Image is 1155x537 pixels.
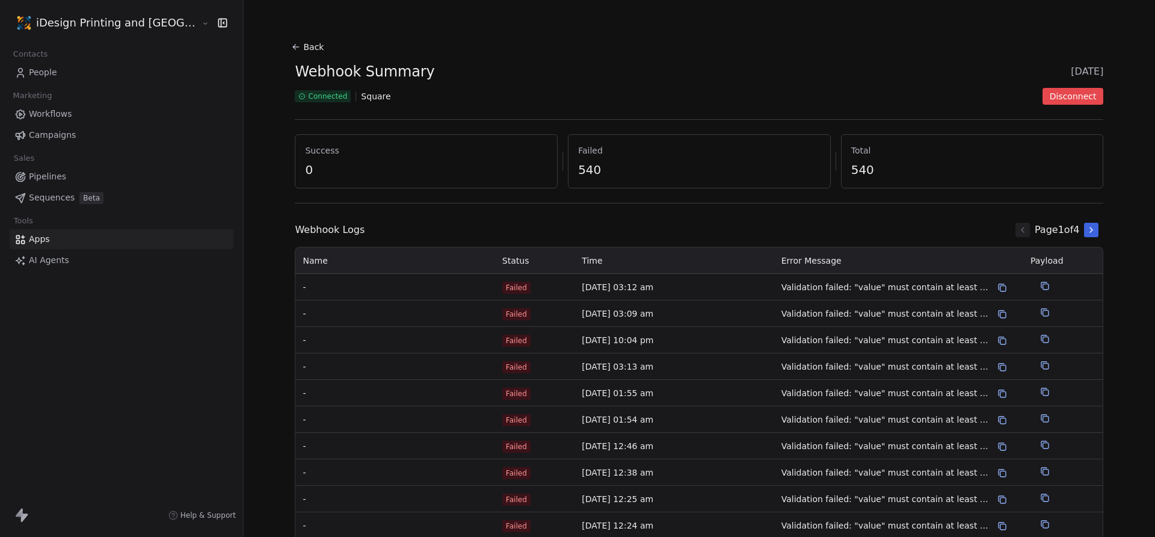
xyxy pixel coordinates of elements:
span: [DATE] [1071,64,1103,79]
span: Validation failed: "value" must contain at least one of [email, fullName, firstName] [781,467,993,479]
span: Validation failed: "value" must contain at least one of [email, fullName, firstName] [781,440,993,453]
span: - [303,387,487,400]
span: Validation failed: "value" must contain at least one of [email, fullName, firstName] [781,281,993,294]
span: Tools [8,212,38,230]
span: Marketing [8,87,57,105]
a: Help & Support [168,511,236,520]
span: Total [851,144,1094,157]
span: Validation failed: "value" must contain at least one of [email, fullName, firstName] [781,361,993,373]
span: Validation failed: "value" must contain at least one of [email, fullName, firstName] [781,308,993,320]
span: Workflows [29,108,72,120]
td: [DATE] 03:13 am [574,353,774,380]
span: Error Message [781,256,842,265]
span: Status [502,256,529,265]
span: Name [303,256,327,265]
span: - [303,308,487,320]
a: Campaigns [10,125,233,145]
button: iDesign Printing and [GEOGRAPHIC_DATA] [14,13,193,33]
span: 0 [305,161,547,178]
span: Help & Support [180,511,236,520]
span: People [29,66,57,79]
span: Success [305,144,547,157]
td: [DATE] 10:04 pm [574,327,774,353]
span: Failed [502,308,531,320]
span: Apps [29,233,50,246]
span: Beta [79,192,103,204]
a: People [10,63,233,82]
span: Square [361,90,390,102]
span: Pipelines [29,170,66,183]
span: Validation failed: "value" must contain at least one of [email, fullName, firstName] [781,493,993,506]
td: [DATE] 03:09 am [574,300,774,327]
td: [DATE] 01:54 am [574,406,774,433]
span: Failed [502,282,531,294]
a: Apps [10,229,233,249]
span: Failed [502,441,531,453]
span: - [303,414,487,426]
td: [DATE] 12:38 am [574,459,774,486]
span: Sequences [29,191,75,204]
span: Validation failed: "value" must contain at least one of [email, fullName, firstName] [781,334,993,347]
span: Validation failed: "value" must contain at least one of [email, fullName, firstName] [781,520,993,532]
span: - [303,493,487,506]
span: - [303,440,487,453]
span: Webhook Logs [295,223,365,237]
span: Failed [502,467,531,479]
a: Pipelines [10,167,233,187]
span: - [303,520,487,532]
img: logo-icon.png [17,16,31,30]
span: 540 [851,161,1094,178]
a: AI Agents [10,250,233,270]
td: [DATE] 01:55 am [574,380,774,406]
span: Failed [502,520,531,532]
span: Failed [502,388,531,400]
span: iDesign Printing and [GEOGRAPHIC_DATA] [36,15,199,31]
span: Webhook Summary [295,63,434,81]
span: - [303,467,487,479]
td: [DATE] 12:46 am [574,433,774,459]
span: - [303,281,487,294]
span: Failed [502,361,531,373]
td: [DATE] 12:25 am [574,486,774,512]
span: Failed [502,335,531,347]
span: Page 1 of 4 [1035,223,1080,237]
td: [DATE] 03:12 am [574,274,774,300]
span: Time [582,256,602,265]
a: Workflows [10,104,233,124]
span: - [303,361,487,373]
span: Connected [308,92,347,101]
span: Failed [578,144,821,157]
a: SequencesBeta [10,188,233,208]
span: Failed [502,494,531,506]
span: Failed [502,414,531,426]
span: AI Agents [29,254,69,267]
span: Validation failed: "value" must contain at least one of [email, fullName, firstName] [781,387,993,400]
span: - [303,334,487,347]
span: Payload [1030,256,1064,265]
span: Contacts [8,45,53,63]
span: Validation failed: "value" must contain at least one of [email, fullName, firstName] [781,414,993,426]
span: 540 [578,161,821,178]
button: Disconnect [1043,88,1104,105]
button: Back [290,36,328,58]
span: Campaigns [29,129,76,141]
span: Sales [8,149,40,167]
